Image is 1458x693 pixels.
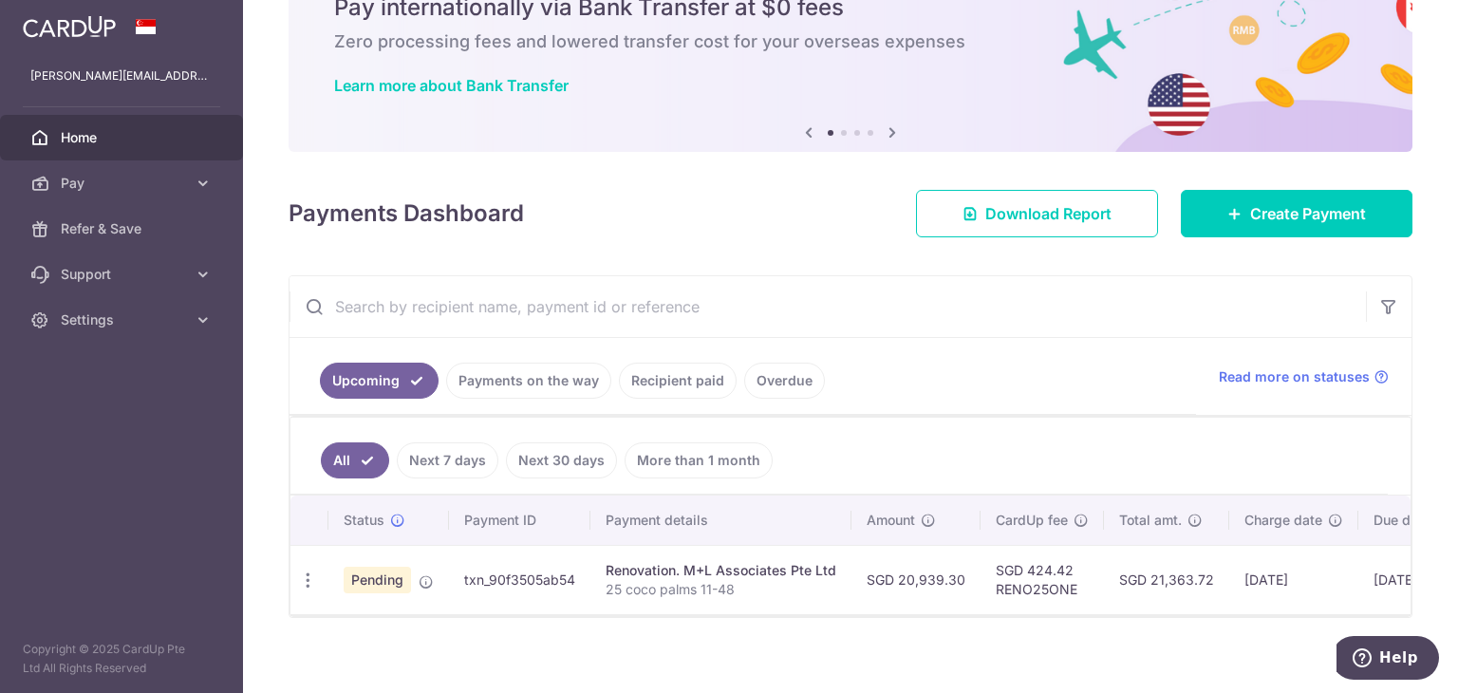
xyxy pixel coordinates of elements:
[320,363,439,399] a: Upcoming
[1104,545,1229,614] td: SGD 21,363.72
[61,310,186,329] span: Settings
[344,567,411,593] span: Pending
[1219,367,1370,386] span: Read more on statuses
[61,265,186,284] span: Support
[744,363,825,399] a: Overdue
[1250,202,1366,225] span: Create Payment
[30,66,213,85] p: [PERSON_NAME][EMAIL_ADDRESS][DOMAIN_NAME]
[606,561,836,580] div: Renovation. M+L Associates Pte Ltd
[590,496,851,545] th: Payment details
[619,363,737,399] a: Recipient paid
[61,219,186,238] span: Refer & Save
[334,76,569,95] a: Learn more about Bank Transfer
[289,197,524,231] h4: Payments Dashboard
[397,442,498,478] a: Next 7 days
[985,202,1112,225] span: Download Report
[290,276,1366,337] input: Search by recipient name, payment id or reference
[1336,636,1439,684] iframe: Opens a widget where you can find more information
[446,363,611,399] a: Payments on the way
[1374,511,1430,530] span: Due date
[449,545,590,614] td: txn_90f3505ab54
[981,545,1104,614] td: SGD 424.42 RENO25ONE
[1181,190,1412,237] a: Create Payment
[606,580,836,599] p: 25 coco palms 11-48
[344,511,384,530] span: Status
[867,511,915,530] span: Amount
[1229,545,1358,614] td: [DATE]
[23,15,116,38] img: CardUp
[996,511,1068,530] span: CardUp fee
[851,545,981,614] td: SGD 20,939.30
[61,174,186,193] span: Pay
[1219,367,1389,386] a: Read more on statuses
[916,190,1158,237] a: Download Report
[506,442,617,478] a: Next 30 days
[334,30,1367,53] h6: Zero processing fees and lowered transfer cost for your overseas expenses
[449,496,590,545] th: Payment ID
[1119,511,1182,530] span: Total amt.
[61,128,186,147] span: Home
[321,442,389,478] a: All
[1244,511,1322,530] span: Charge date
[625,442,773,478] a: More than 1 month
